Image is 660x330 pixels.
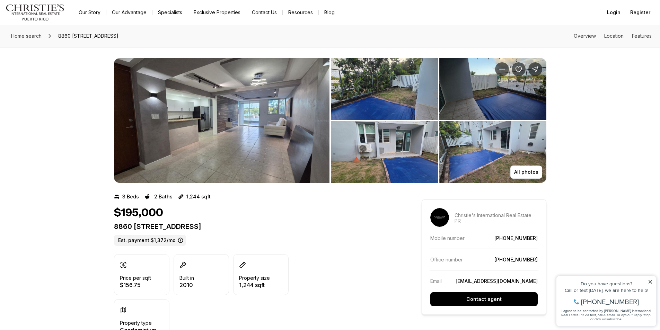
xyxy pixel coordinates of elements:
[574,33,596,39] a: Skip to: Overview
[239,275,270,281] p: Property size
[7,16,100,20] div: Do you have questions?
[55,30,121,42] span: 8860 [STREET_ADDRESS]
[73,8,106,17] a: Our Story
[154,194,173,199] p: 2 Baths
[439,121,546,183] button: View image gallery
[114,235,186,246] label: Est. payment: $1,372/mo
[574,33,652,39] nav: Page section menu
[120,282,151,288] p: $156.75
[495,62,509,76] button: Property options
[430,235,465,241] p: Mobile number
[106,8,152,17] a: Our Advantage
[188,8,246,17] a: Exclusive Properties
[632,33,652,39] a: Skip to: Features
[331,58,546,183] li: 2 of 13
[494,235,538,241] a: [PHONE_NUMBER]
[512,62,526,76] button: Save Property: 8860 PASEO DEL REY #H-102
[6,4,65,21] img: logo
[604,33,624,39] a: Skip to: Location
[114,58,329,183] button: View image gallery
[186,194,211,199] p: 1,244 sqft
[8,30,44,42] a: Home search
[11,33,42,39] span: Home search
[331,58,438,120] button: View image gallery
[9,43,99,56] span: I agree to be contacted by [PERSON_NAME] International Real Estate PR via text, call & email. To ...
[120,275,151,281] p: Price per sqft
[179,275,194,281] p: Built in
[514,169,538,175] p: All photos
[466,296,502,302] p: Contact agent
[430,278,442,284] p: Email
[528,62,542,76] button: Share Property: 8860 PASEO DEL REY #H-102
[430,292,538,306] button: Contact agent
[626,6,654,19] button: Register
[630,10,650,15] span: Register
[430,257,463,262] p: Office number
[246,8,282,17] button: Contact Us
[494,257,538,262] a: [PHONE_NUMBER]
[114,58,329,183] li: 1 of 13
[179,282,194,288] p: 2010
[114,58,546,183] div: Listing Photos
[28,33,86,39] span: [PHONE_NUMBER]
[319,8,340,17] a: Blog
[331,121,438,183] button: View image gallery
[152,8,188,17] a: Specialists
[439,58,546,120] button: View image gallery
[456,278,538,284] a: [EMAIL_ADDRESS][DOMAIN_NAME]
[114,206,163,220] h1: $195,000
[114,222,397,231] p: 8860 [STREET_ADDRESS]
[7,22,100,27] div: Call or text [DATE], we are here to help!
[120,320,152,326] p: Property type
[122,194,139,199] p: 3 Beds
[239,282,270,288] p: 1,244 sqft
[455,213,538,224] p: Christie's International Real Estate PR
[603,6,625,19] button: Login
[510,166,542,179] button: All photos
[607,10,621,15] span: Login
[283,8,318,17] a: Resources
